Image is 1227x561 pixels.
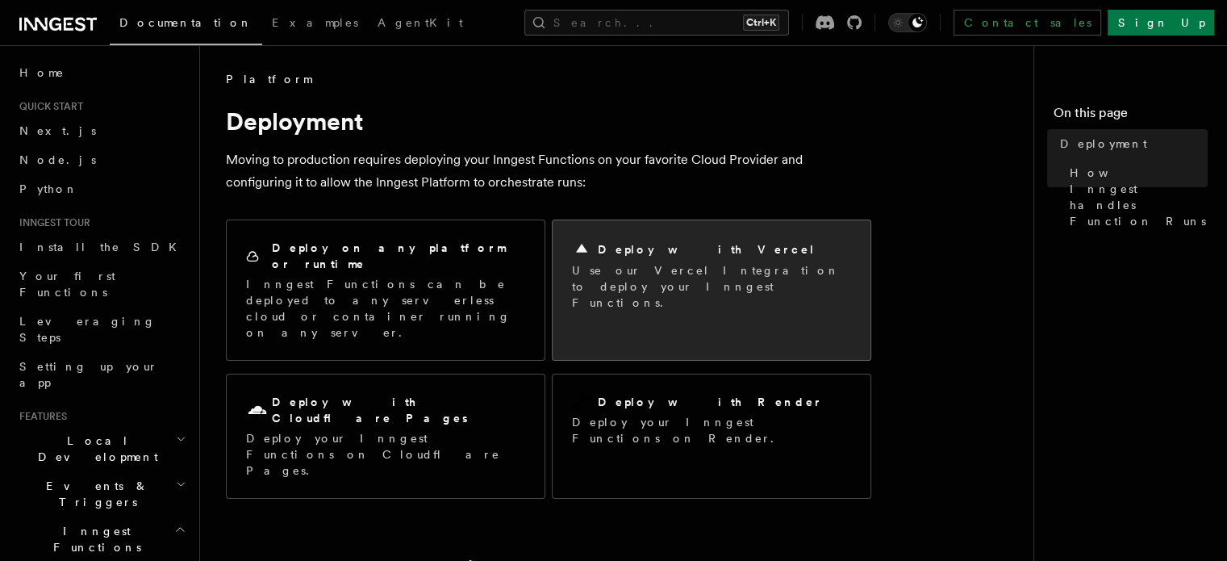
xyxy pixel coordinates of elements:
span: Deployment [1060,136,1147,152]
a: Node.js [13,145,190,174]
span: Inngest Functions [13,523,174,555]
a: Deploy with Cloudflare PagesDeploy your Inngest Functions on Cloudflare Pages. [226,374,545,499]
span: Home [19,65,65,81]
a: Install the SDK [13,232,190,262]
p: Deploy your Inngest Functions on Cloudflare Pages. [246,430,525,479]
a: Deployment [1054,129,1208,158]
span: Python [19,182,78,195]
h2: Deploy with Render [598,394,823,410]
a: Sign Up [1108,10,1214,36]
button: Toggle dark mode [888,13,927,32]
kbd: Ctrl+K [743,15,779,31]
a: Contact sales [954,10,1101,36]
a: Deploy with RenderDeploy your Inngest Functions on Render. [552,374,871,499]
a: How Inngest handles Function Runs [1063,158,1208,236]
span: Install the SDK [19,241,186,253]
a: Examples [262,5,368,44]
p: Moving to production requires deploying your Inngest Functions on your favorite Cloud Provider an... [226,149,871,194]
a: Python [13,174,190,203]
span: Your first Functions [19,270,115,299]
span: How Inngest handles Function Runs [1070,165,1208,229]
p: Use our Vercel Integration to deploy your Inngest Functions. [572,262,851,311]
span: Leveraging Steps [19,315,156,344]
span: Documentation [119,16,252,29]
a: Deploy with VercelUse our Vercel Integration to deploy your Inngest Functions. [552,220,871,361]
a: AgentKit [368,5,473,44]
a: Your first Functions [13,262,190,307]
a: Home [13,58,190,87]
span: Next.js [19,124,96,137]
span: Examples [272,16,358,29]
button: Search...Ctrl+K [524,10,789,36]
span: Setting up your app [19,360,158,389]
span: AgentKit [378,16,463,29]
h2: Deploy with Cloudflare Pages [272,394,525,426]
h1: Deployment [226,107,871,136]
span: Quick start [13,100,83,113]
h2: Deploy on any platform or runtime [272,240,525,272]
a: Leveraging Steps [13,307,190,352]
h4: On this page [1054,103,1208,129]
span: Local Development [13,433,176,465]
span: Events & Triggers [13,478,176,510]
a: Documentation [110,5,262,45]
span: Inngest tour [13,216,90,229]
a: Next.js [13,116,190,145]
a: Setting up your app [13,352,190,397]
span: Features [13,410,67,423]
button: Local Development [13,426,190,471]
a: Deploy on any platform or runtimeInngest Functions can be deployed to any serverless cloud or con... [226,220,545,361]
svg: Cloudflare [246,400,269,422]
h2: Deploy with Vercel [598,241,816,257]
button: Events & Triggers [13,471,190,517]
p: Deploy your Inngest Functions on Render. [572,414,851,446]
p: Inngest Functions can be deployed to any serverless cloud or container running on any server. [246,276,525,341]
span: Platform [226,71,311,87]
span: Node.js [19,153,96,166]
